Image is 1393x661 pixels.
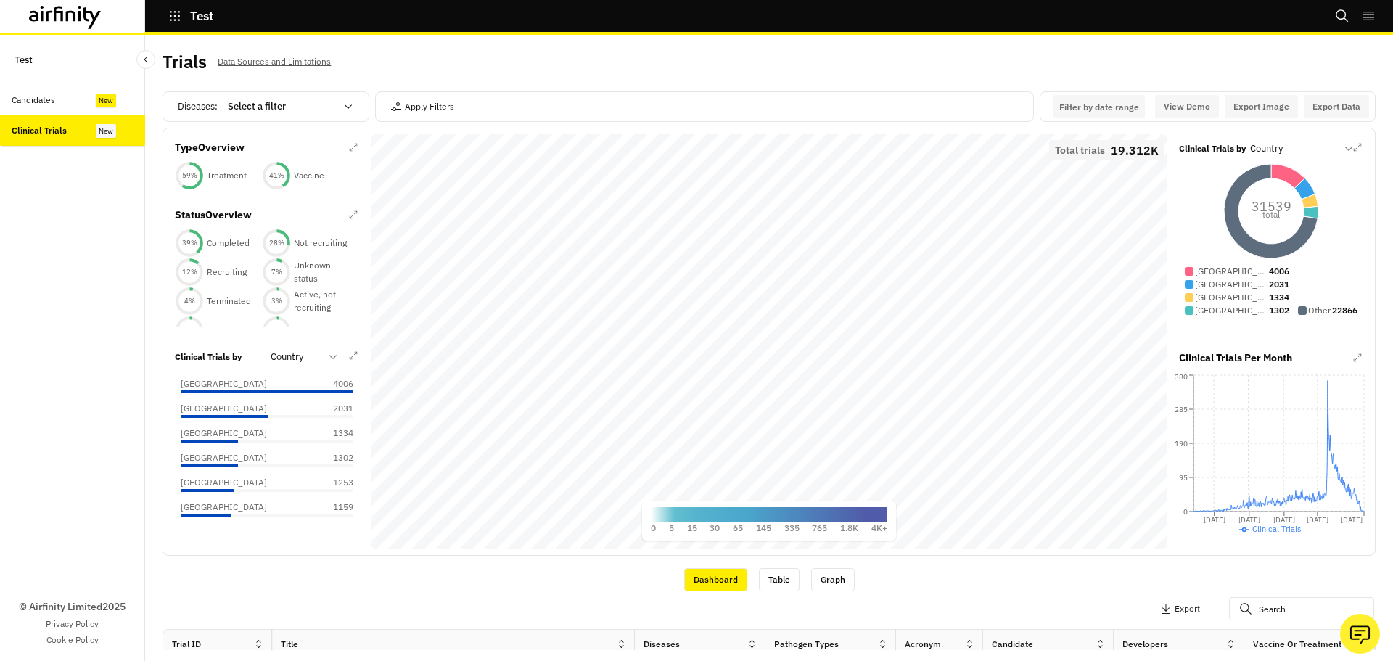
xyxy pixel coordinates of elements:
[1269,278,1289,291] p: 2031
[262,267,291,277] div: 7 %
[175,350,242,364] p: Clinical Trials by
[1204,515,1225,525] tspan: [DATE]
[294,237,347,250] p: Not recruiting
[812,522,827,535] p: 765
[317,451,353,464] p: 1302
[294,324,337,337] p: Authorised
[181,501,267,514] p: [GEOGRAPHIC_DATA]
[12,124,67,137] div: Clinical Trials
[175,140,245,155] p: Type Overview
[294,169,324,182] p: Vaccine
[19,599,126,615] p: © Airfinity Limited 2025
[168,4,213,28] button: Test
[1195,265,1267,278] p: [GEOGRAPHIC_DATA]
[1269,291,1289,304] p: 1334
[207,295,251,308] p: Terminated
[390,95,454,118] button: Apply Filters
[1307,515,1328,525] tspan: [DATE]
[175,208,252,223] p: Status Overview
[15,46,33,73] p: Test
[1341,515,1363,525] tspan: [DATE]
[190,9,213,22] p: Test
[294,288,349,314] p: Active, not recruiting
[136,50,155,69] button: Close Sidebar
[294,259,349,285] p: Unknown status
[207,169,247,182] p: Treatment
[163,52,206,73] h2: Trials
[178,95,363,118] div: Diseases :
[1229,597,1374,620] input: Search
[1160,597,1200,620] button: Export
[759,568,800,591] div: Table
[1175,604,1200,614] p: Export
[651,522,656,535] p: 0
[1183,507,1188,517] tspan: 0
[1252,524,1301,534] span: Clinical Trials
[1175,405,1188,414] tspan: 285
[1335,4,1349,28] button: Search
[871,522,887,535] p: 4K+
[733,522,743,535] p: 65
[181,476,267,489] p: [GEOGRAPHIC_DATA]
[1308,304,1331,317] p: Other
[46,633,99,646] a: Cookie Policy
[644,638,680,651] div: Diseases
[905,638,941,651] div: Acronym
[1262,209,1280,220] tspan: total
[1175,439,1188,448] tspan: 190
[317,476,353,489] p: 1253
[1053,95,1145,118] button: Interact with the calendar and add the check-in date for your trip.
[1225,95,1298,118] button: Export Image
[1273,515,1295,525] tspan: [DATE]
[175,238,204,248] div: 39 %
[175,325,204,335] div: 3 %
[262,325,291,335] div: 3 %
[1340,614,1380,654] button: Ask our analysts
[12,94,55,107] div: Candidates
[175,171,204,181] div: 59 %
[1304,95,1369,118] button: Export Data
[1111,145,1159,155] p: 19.312K
[1195,291,1267,304] p: [GEOGRAPHIC_DATA]
[317,402,353,415] p: 2031
[1252,198,1291,215] tspan: 31539
[1269,265,1289,278] p: 4006
[710,522,720,535] p: 30
[1175,372,1188,382] tspan: 380
[1122,638,1168,651] div: Developers
[207,324,249,337] p: Withdrawn
[1179,473,1188,483] tspan: 95
[281,638,298,651] div: Title
[1179,142,1246,155] p: Clinical Trials by
[207,237,250,250] p: Completed
[175,267,204,277] div: 12 %
[175,296,204,306] div: 4 %
[784,522,800,535] p: 335
[218,54,331,70] p: Data Sources and Limitations
[1195,278,1267,291] p: [GEOGRAPHIC_DATA]
[1269,304,1289,317] p: 1302
[207,266,247,279] p: Recruiting
[181,427,267,440] p: [GEOGRAPHIC_DATA]
[1179,350,1292,366] p: Clinical Trials Per Month
[181,377,267,390] p: [GEOGRAPHIC_DATA]
[371,134,1167,549] canvas: Map
[756,522,771,535] p: 145
[1059,102,1139,112] p: Filter by date range
[1332,304,1357,317] p: 22866
[46,617,99,631] a: Privacy Policy
[181,402,267,415] p: [GEOGRAPHIC_DATA]
[317,377,353,390] p: 4006
[181,451,267,464] p: [GEOGRAPHIC_DATA]
[262,296,291,306] div: 3 %
[684,568,747,591] div: Dashboard
[96,94,116,107] div: New
[262,238,291,248] div: 28 %
[96,124,116,138] div: New
[262,171,291,181] div: 41 %
[317,501,353,514] p: 1159
[317,427,353,440] p: 1334
[840,522,858,535] p: 1.8K
[992,638,1033,651] div: Candidate
[811,568,855,591] div: Graph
